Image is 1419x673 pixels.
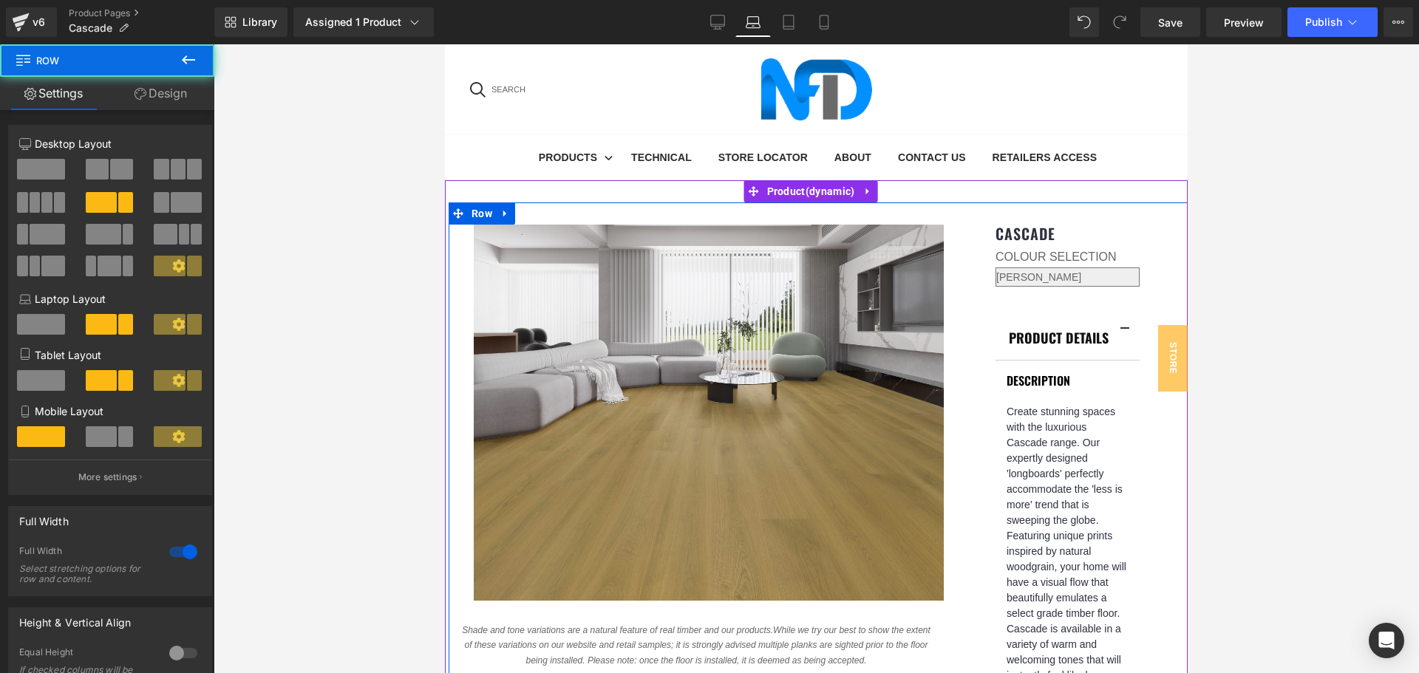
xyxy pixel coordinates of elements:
a: Design [107,77,214,110]
p: Mobile Layout [19,403,201,419]
div: Open Intercom Messenger [1369,623,1404,658]
a: Product Pages [69,7,214,19]
div: Select stretching options for row and content. [19,564,152,584]
span: Cascade [69,22,112,34]
span: nce the floor is installed, it is deemed as being accepted. [200,611,422,621]
button: Undo [1069,7,1099,37]
div: v6 [30,13,48,32]
span: Save [1158,15,1182,30]
p: More settings [78,471,137,484]
a: Laptop [735,7,771,37]
p: Laptop Layout [19,291,201,307]
a: About [376,92,440,134]
p: Tablet Layout [19,347,201,363]
button: More settings [9,460,211,494]
a: Expand / Collapse [51,158,70,180]
span: Row [23,158,51,180]
a: Contact Us [440,92,534,134]
a: v6 [6,7,57,37]
button: More [1384,7,1413,37]
span: Row [15,44,163,77]
a: New Library [214,7,287,37]
a: Search [11,30,94,61]
a: Expand / Collapse [413,136,432,158]
span: Publish [1305,16,1342,28]
a: Store Locator [260,92,376,134]
div: Full Width [19,507,69,527]
h3: DESCRIPTION [562,327,684,345]
div: Equal Height [19,646,154,662]
a: Desktop [700,7,735,37]
a: Tablet [771,7,806,37]
img: NFD NZ [316,14,427,76]
label: Colour Selection [551,205,695,223]
a: Cascade [551,180,610,198]
div: Assigned 1 Product [305,15,422,30]
div: Full Width [19,545,154,561]
span: While we try our best to show the extent of these variations on our website and retail samples; i [20,581,486,607]
a: Preview [1206,7,1282,37]
span: Search [41,38,81,52]
a: Technical [173,92,260,134]
b: Product Details [564,284,664,303]
i: Shade and tone variations are a natural feature of real timber and our products. [17,581,486,621]
span: t is strongly advised multiple planks are sighted prior to the floor being installed. Please note: o [81,595,483,621]
span: Preview [1224,15,1264,30]
img: Cascade [29,180,499,556]
div: Height & Vertical Align [19,608,131,629]
button: Redo [1105,7,1134,37]
a: Mobile [806,7,842,37]
p: Create stunning spaces with the luxurious Cascade range. Our expertly designed 'longboards' perfe... [562,360,684,639]
button: Publish [1287,7,1378,37]
a: Retailers Access [534,92,666,134]
span: Library [242,16,277,29]
span: Product [319,136,414,158]
p: Desktop Layout [19,136,201,151]
a: Products [81,92,173,134]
